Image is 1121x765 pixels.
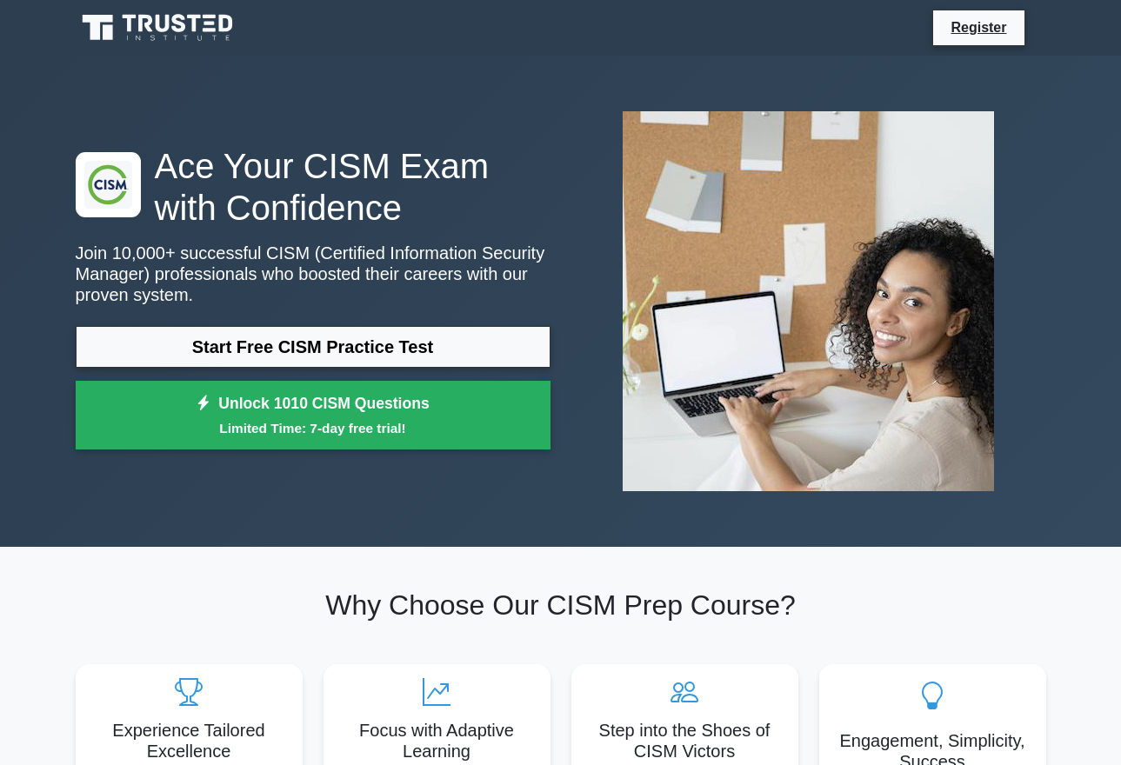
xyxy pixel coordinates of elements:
a: Register [940,17,1017,38]
h5: Experience Tailored Excellence [90,720,289,762]
h5: Focus with Adaptive Learning [337,720,537,762]
h1: Ace Your CISM Exam with Confidence [76,145,550,229]
small: Limited Time: 7-day free trial! [97,418,529,438]
h2: Why Choose Our CISM Prep Course? [76,589,1046,622]
a: Unlock 1010 CISM QuestionsLimited Time: 7-day free trial! [76,381,550,450]
a: Start Free CISM Practice Test [76,326,550,368]
p: Join 10,000+ successful CISM (Certified Information Security Manager) professionals who boosted t... [76,243,550,305]
h5: Step into the Shoes of CISM Victors [585,720,784,762]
